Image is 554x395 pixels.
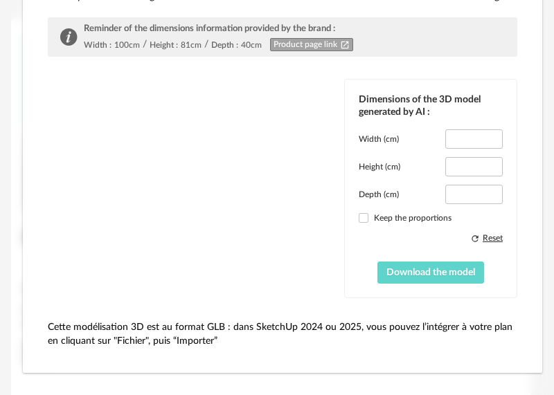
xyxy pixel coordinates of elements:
[470,232,480,244] span: Refresh icon
[84,39,111,50] div: Width :
[377,261,485,284] button: Download the model
[143,39,147,50] div: /
[150,39,178,50] div: Height :
[114,39,140,50] div: 100cm
[359,134,399,145] label: Width (cm)
[204,39,208,50] div: /
[359,161,400,172] label: Height (cm)
[340,39,350,50] span: Open In New icon
[359,93,503,118] div: Dimensions of the 3D model generated by AI :
[181,39,202,50] div: 81cm
[241,39,262,50] div: 40cm
[359,212,503,223] label: Keep the proportions
[270,38,353,51] a: Product page linkOpen In New icon
[48,320,517,348] p: Cette modélisation 3D est au format GLB : dans SketchUp 2024 ou 2025, vous pouvez l’intégrer à vo...
[386,268,475,277] span: Download the model
[359,189,399,200] label: Depth (cm)
[211,39,238,50] div: Depth :
[84,24,335,33] span: Reminder of the dimensions information provided by the brand :
[483,232,503,244] div: Reset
